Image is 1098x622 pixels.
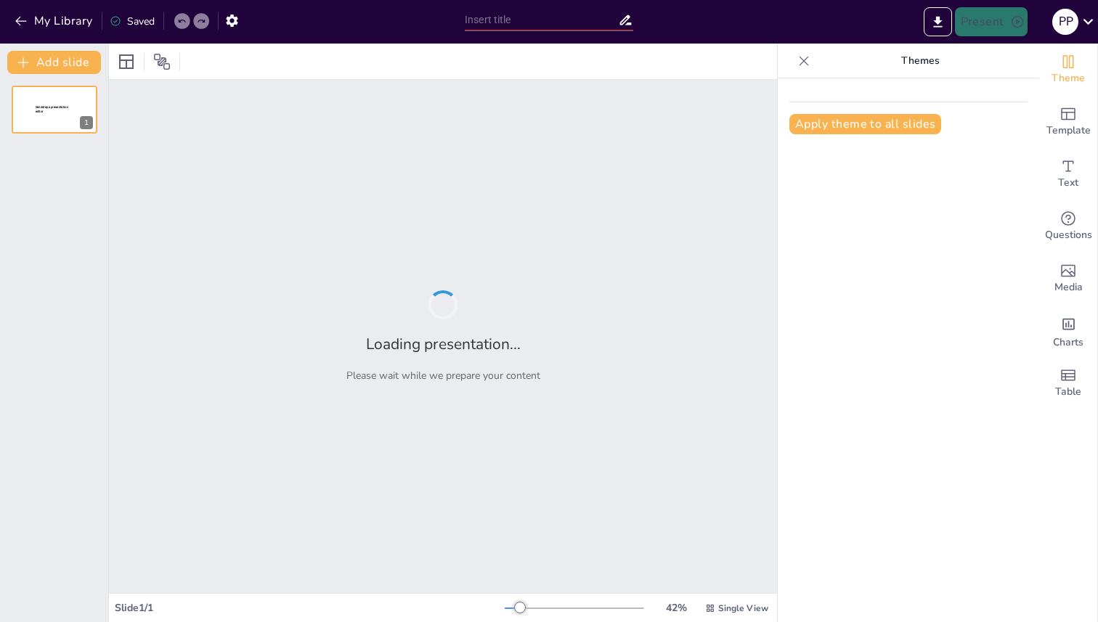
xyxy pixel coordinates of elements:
p: Please wait while we prepare your content [346,369,540,382]
button: P P [1052,7,1078,36]
span: Text [1058,175,1078,191]
div: Add ready made slides [1039,96,1097,148]
div: Saved [110,15,155,28]
span: Questions [1045,227,1092,243]
button: Apply theme to all slides [789,114,941,134]
span: Theme [1052,70,1085,86]
button: Add slide [7,51,101,74]
div: Get real-time input from your audience [1039,200,1097,253]
div: Add charts and graphs [1039,305,1097,357]
input: Insert title [465,9,618,30]
button: Export to PowerPoint [924,7,952,36]
div: 42 % [659,601,694,615]
div: Add text boxes [1039,148,1097,200]
span: Single View [718,602,768,614]
div: Change the overall theme [1039,44,1097,96]
p: Themes [816,44,1025,78]
span: Position [153,53,171,70]
div: Add a table [1039,357,1097,409]
span: Charts [1053,335,1083,351]
button: My Library [11,9,99,33]
div: Add images, graphics, shapes or video [1039,253,1097,305]
button: Present [955,7,1028,36]
div: 1 [12,86,97,134]
span: Sendsteps presentation editor [36,105,68,113]
div: 1 [80,116,93,129]
div: P P [1052,9,1078,35]
span: Table [1055,384,1081,400]
div: Layout [115,50,138,73]
span: Template [1046,123,1091,139]
h2: Loading presentation... [366,334,521,354]
span: Media [1054,279,1083,295]
div: Slide 1 / 1 [115,601,505,615]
